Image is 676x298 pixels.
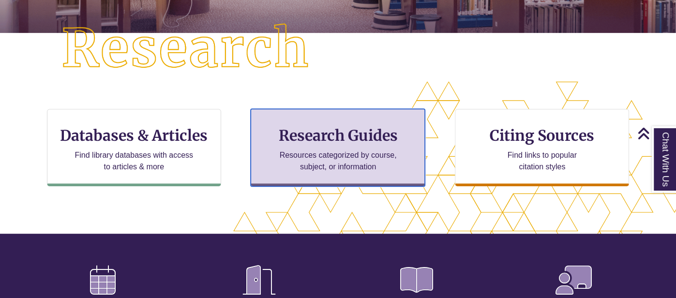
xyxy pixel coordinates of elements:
p: Resources categorized by course, subject, or information [275,149,401,173]
h3: Citing Sources [483,126,601,145]
a: Research Guides Resources categorized by course, subject, or information [251,109,425,186]
a: Back to Top [637,127,674,140]
h3: Databases & Articles [55,126,213,145]
a: Databases & Articles Find library databases with access to articles & more [47,109,221,186]
a: Citing Sources Find links to popular citation styles [455,109,629,186]
p: Find library databases with access to articles & more [71,149,197,173]
h3: Research Guides [259,126,417,145]
p: Find links to popular citation styles [495,149,589,173]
